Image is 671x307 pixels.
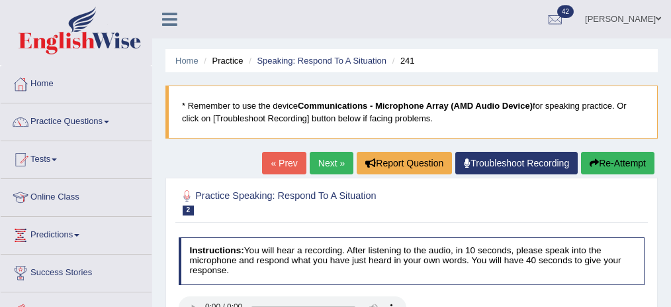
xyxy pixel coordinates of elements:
a: Speaking: Respond To A Situation [257,56,386,66]
a: Predictions [1,217,152,250]
span: 2 [183,206,195,215]
a: « Prev [262,152,306,174]
h4: You will hear a recording. After listening to the audio, in 10 seconds, please speak into the mic... [179,237,645,285]
a: Tests [1,141,152,174]
button: Report Question [357,152,452,174]
li: Practice [201,54,243,67]
span: 42 [557,5,574,18]
button: Re-Attempt [581,152,654,174]
blockquote: * Remember to use the device for speaking practice. Or click on [Troubleshoot Recording] button b... [165,86,658,139]
li: 241 [389,54,415,67]
h2: Practice Speaking: Respond To A Situation [179,188,468,215]
a: Home [175,56,199,66]
b: Communications - Microphone Array (AMD Audio Device) [298,101,533,111]
a: Practice Questions [1,103,152,137]
b: Instructions: [189,245,244,255]
a: Home [1,66,152,99]
a: Troubleshoot Recording [455,152,578,174]
a: Online Class [1,179,152,212]
a: Success Stories [1,255,152,288]
a: Next » [310,152,353,174]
